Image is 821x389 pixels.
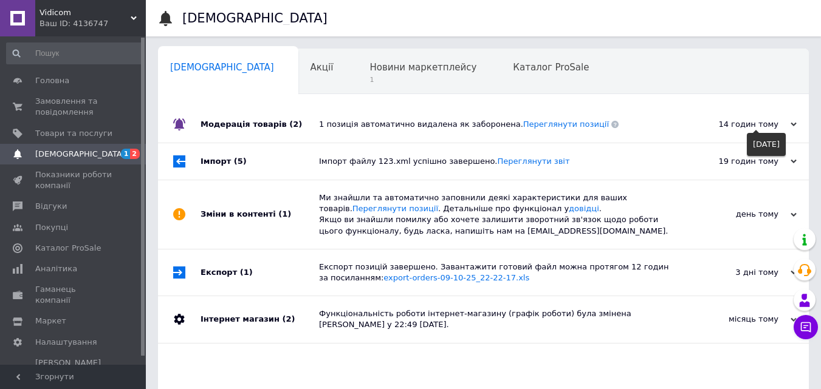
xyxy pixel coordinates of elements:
[35,337,97,348] span: Налаштування
[352,204,438,213] a: Переглянути позиції
[675,119,797,130] div: 14 годин тому
[201,296,319,342] div: Інтернет магазин
[319,308,675,330] div: Функціональність роботи інтернет-магазину (графік роботи) була змінена [PERSON_NAME] у 22:49 [DATE].
[278,209,291,218] span: (1)
[319,262,675,283] div: Експорт позицій завершено. Завантажити готовий файл можна протягом 12 годин за посиланням:
[675,156,797,167] div: 19 годин тому
[523,120,609,129] a: Переглянути позиції
[747,133,786,156] div: [DATE]
[319,156,675,167] div: Імпорт файлу 123.xml успішно завершено.
[40,7,131,18] span: Vidicom
[282,314,295,323] span: (2)
[35,263,77,274] span: Аналітика
[369,75,476,84] span: 1
[383,273,529,282] a: export-orders-09-10-25_22-22-17.xls
[234,157,247,166] span: (5)
[35,128,112,139] span: Товари та послуги
[35,201,67,212] span: Відгуки
[40,18,146,29] div: Ваш ID: 4136747
[35,222,68,233] span: Покупці
[130,149,140,159] span: 2
[35,75,69,86] span: Головна
[569,204,599,213] a: довідці
[121,149,131,159] span: 1
[35,149,125,160] span: [DEMOGRAPHIC_DATA]
[35,284,112,306] span: Гаманець компанії
[170,62,274,73] span: [DEMOGRAPHIC_DATA]
[513,62,589,73] span: Каталог ProSale
[794,315,818,339] button: Чат з покупцем
[182,11,328,25] h1: [DEMOGRAPHIC_DATA]
[35,243,101,254] span: Каталог ProSale
[201,180,319,249] div: Зміни в контенті
[35,169,112,191] span: Показники роботи компанії
[201,249,319,296] div: Експорт
[289,120,302,129] span: (2)
[240,268,253,277] span: (1)
[35,316,66,326] span: Маркет
[369,62,476,73] span: Новини маркетплейсу
[319,192,675,237] div: Ми знайшли та автоматично заповнили деякі характеристики для ваших товарів. . Детальніше про функ...
[201,143,319,180] div: Імпорт
[319,119,675,130] div: 1 позиція автоматично видалена як заборонена.
[35,96,112,118] span: Замовлення та повідомлення
[311,62,334,73] span: Акції
[497,157,569,166] a: Переглянути звіт
[675,209,797,220] div: день тому
[675,267,797,278] div: 3 дні тому
[675,314,797,325] div: місяць тому
[6,42,143,64] input: Пошук
[201,106,319,143] div: Модерація товарів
